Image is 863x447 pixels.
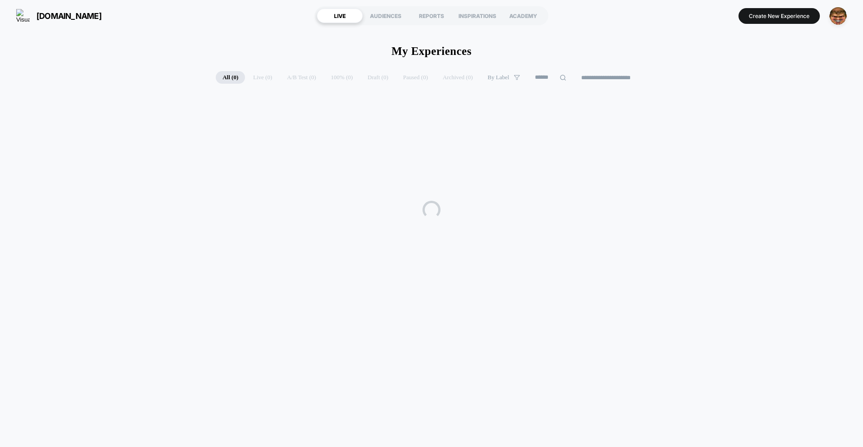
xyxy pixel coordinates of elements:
span: [DOMAIN_NAME] [36,11,102,21]
span: By Label [488,74,509,81]
button: ppic [827,7,850,25]
div: LIVE [317,9,363,23]
div: REPORTS [409,9,454,23]
img: ppic [829,7,847,25]
h1: My Experiences [391,45,472,58]
span: All ( 0 ) [216,71,245,84]
div: ACADEMY [500,9,546,23]
img: Visually logo [16,9,30,23]
div: INSPIRATIONS [454,9,500,23]
div: AUDIENCES [363,9,409,23]
button: [DOMAIN_NAME] [13,9,104,23]
button: Create New Experience [738,8,820,24]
